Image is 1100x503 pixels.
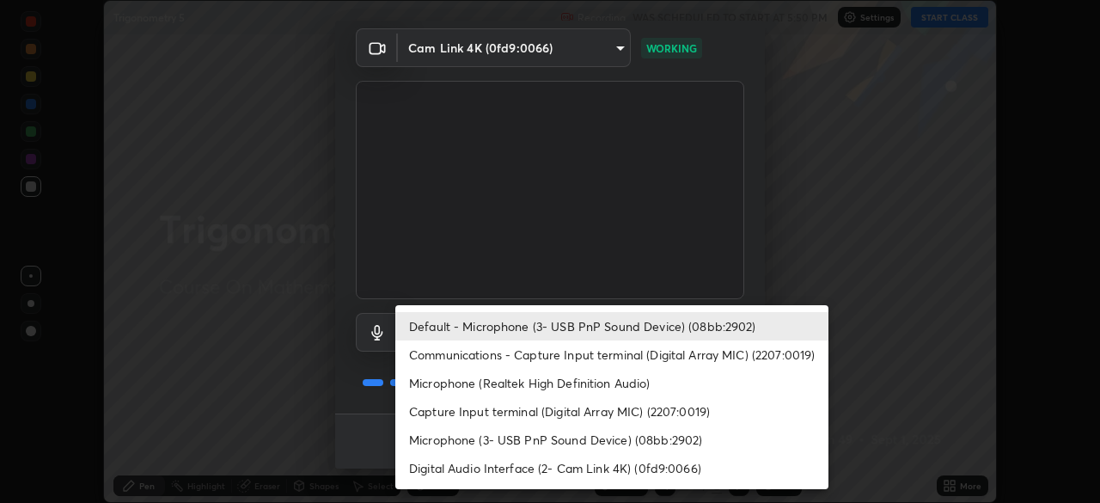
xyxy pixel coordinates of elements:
li: Default - Microphone (3- USB PnP Sound Device) (08bb:2902) [395,312,828,340]
li: Digital Audio Interface (2- Cam Link 4K) (0fd9:0066) [395,454,828,482]
li: Microphone (3- USB PnP Sound Device) (08bb:2902) [395,426,828,454]
li: Capture Input terminal (Digital Array MIC) (2207:0019) [395,397,828,426]
li: Microphone (Realtek High Definition Audio) [395,369,828,397]
li: Communications - Capture Input terminal (Digital Array MIC) (2207:0019) [395,340,828,369]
